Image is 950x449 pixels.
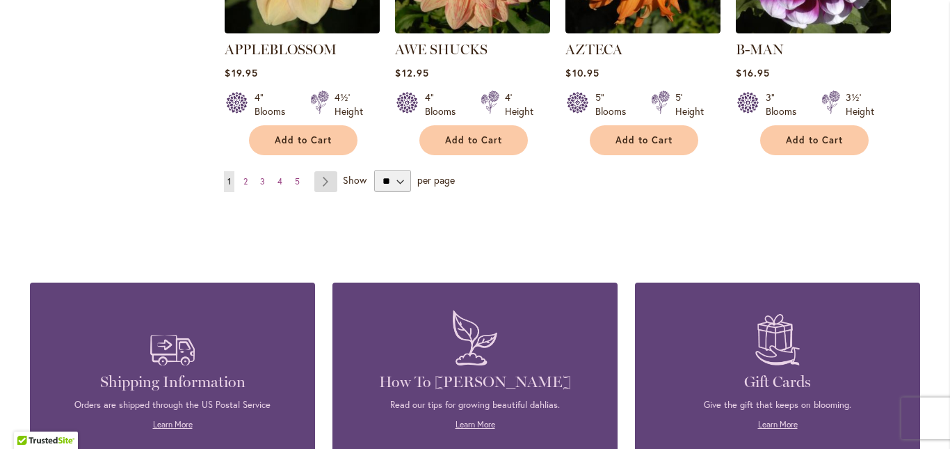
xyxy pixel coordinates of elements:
a: APPLEBLOSSOM [225,23,380,36]
p: Give the gift that keeps on blooming. [656,399,899,411]
span: $19.95 [225,66,257,79]
div: 3½' Height [846,90,874,118]
span: Add to Cart [786,134,843,146]
a: APPLEBLOSSOM [225,41,337,58]
div: 4½' Height [335,90,363,118]
span: 1 [227,176,231,187]
h4: How To [PERSON_NAME] [353,372,597,392]
div: 3" Blooms [766,90,805,118]
h4: Gift Cards [656,372,899,392]
span: Show [343,173,367,187]
p: Orders are shipped through the US Postal Service [51,399,294,411]
span: 4 [277,176,282,187]
span: Add to Cart [615,134,673,146]
span: $10.95 [565,66,599,79]
span: Add to Cart [445,134,502,146]
span: 2 [243,176,248,187]
span: Add to Cart [275,134,332,146]
button: Add to Cart [419,125,528,155]
span: 3 [260,176,265,187]
span: $16.95 [736,66,769,79]
a: AWE SHUCKS [395,41,488,58]
a: AZTECA [565,41,622,58]
a: AWE SHUCKS [395,23,550,36]
button: Add to Cart [760,125,869,155]
a: B-MAN [736,41,784,58]
a: Learn More [456,419,495,430]
a: AZTECA [565,23,720,36]
a: 2 [240,171,251,192]
div: 5" Blooms [595,90,634,118]
a: B-MAN [736,23,891,36]
div: 4" Blooms [255,90,293,118]
span: 5 [295,176,300,187]
div: 4' Height [505,90,533,118]
a: Learn More [153,419,193,430]
a: 5 [291,171,303,192]
iframe: Launch Accessibility Center [10,400,49,439]
div: 5' Height [675,90,704,118]
a: Learn More [758,419,798,430]
span: $12.95 [395,66,428,79]
div: 4" Blooms [425,90,464,118]
p: Read our tips for growing beautiful dahlias. [353,399,597,411]
span: per page [417,173,455,187]
button: Add to Cart [249,125,357,155]
a: 3 [257,171,268,192]
a: 4 [274,171,286,192]
h4: Shipping Information [51,372,294,392]
button: Add to Cart [590,125,698,155]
